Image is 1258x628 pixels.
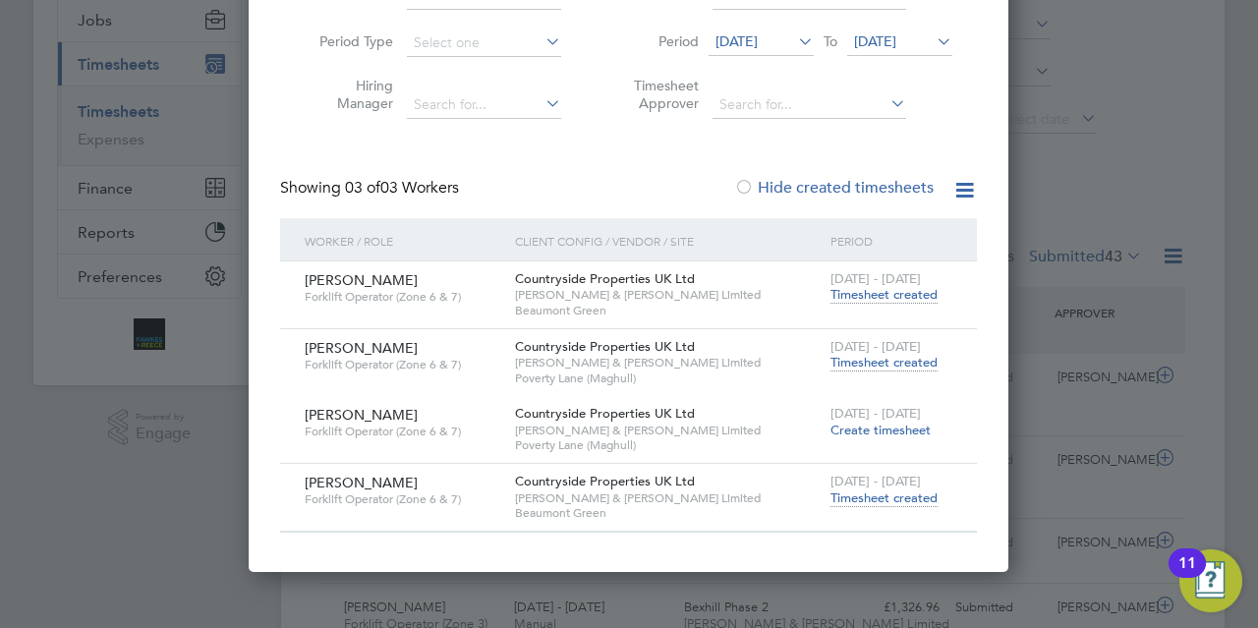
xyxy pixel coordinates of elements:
[830,270,921,287] span: [DATE] - [DATE]
[305,77,393,112] label: Hiring Manager
[510,218,826,263] div: Client Config / Vendor / Site
[305,289,500,305] span: Forklift Operator (Zone 6 & 7)
[826,218,957,263] div: Period
[515,405,695,422] span: Countryside Properties UK Ltd
[830,338,921,355] span: [DATE] - [DATE]
[1178,563,1196,589] div: 11
[515,338,695,355] span: Countryside Properties UK Ltd
[345,178,459,198] span: 03 Workers
[515,505,821,521] span: Beaumont Green
[305,339,418,357] span: [PERSON_NAME]
[734,178,934,198] label: Hide created timesheets
[407,91,561,119] input: Search for...
[515,371,821,386] span: Poverty Lane (Maghull)
[305,357,500,372] span: Forklift Operator (Zone 6 & 7)
[280,178,463,199] div: Showing
[515,473,695,489] span: Countryside Properties UK Ltd
[305,32,393,50] label: Period Type
[515,423,821,438] span: [PERSON_NAME] & [PERSON_NAME] Limited
[830,489,938,507] span: Timesheet created
[713,91,906,119] input: Search for...
[515,437,821,453] span: Poverty Lane (Maghull)
[515,270,695,287] span: Countryside Properties UK Ltd
[715,32,758,50] span: [DATE]
[407,29,561,57] input: Select one
[305,406,418,424] span: [PERSON_NAME]
[830,405,921,422] span: [DATE] - [DATE]
[830,286,938,304] span: Timesheet created
[300,218,510,263] div: Worker / Role
[305,424,500,439] span: Forklift Operator (Zone 6 & 7)
[830,354,938,371] span: Timesheet created
[1179,549,1242,612] button: Open Resource Center, 11 new notifications
[515,303,821,318] span: Beaumont Green
[818,29,843,54] span: To
[305,474,418,491] span: [PERSON_NAME]
[830,473,921,489] span: [DATE] - [DATE]
[830,422,931,438] span: Create timesheet
[515,490,821,506] span: [PERSON_NAME] & [PERSON_NAME] Limited
[515,355,821,371] span: [PERSON_NAME] & [PERSON_NAME] Limited
[610,32,699,50] label: Period
[345,178,380,198] span: 03 of
[610,77,699,112] label: Timesheet Approver
[515,287,821,303] span: [PERSON_NAME] & [PERSON_NAME] Limited
[854,32,896,50] span: [DATE]
[305,271,418,289] span: [PERSON_NAME]
[305,491,500,507] span: Forklift Operator (Zone 6 & 7)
